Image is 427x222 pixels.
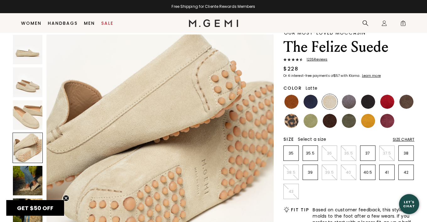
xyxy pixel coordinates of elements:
[341,151,356,156] p: 36.5
[303,151,318,156] p: 35.5
[284,189,298,194] p: 43
[380,151,394,156] p: 37.5
[21,21,41,26] a: Women
[303,58,327,61] span: 1235 Review s
[283,73,334,78] klarna-placement-style-body: Or 4 interest-free payments of
[322,170,337,175] p: 39.5
[13,166,42,195] img: The Felize Suede
[323,114,337,128] img: Chocolate
[284,151,298,156] p: 35
[399,95,413,109] img: Mushroom
[284,114,298,128] img: Leopard Print
[284,95,298,109] img: Saddle
[63,195,69,201] button: Close teaser
[399,200,419,208] div: Let's Chat
[291,207,309,212] h2: Fit Tip
[84,21,95,26] a: Men
[101,21,113,26] a: Sale
[283,38,414,56] h1: The Felize Suede
[304,114,318,128] img: Pistachio
[283,86,302,91] h2: Color
[360,151,375,156] p: 37
[304,95,318,109] img: Midnight Blue
[380,95,394,109] img: Sunset Red
[13,67,42,97] img: The Felize Suede
[283,65,298,73] div: $228
[399,151,413,156] p: 38
[342,114,356,128] img: Olive
[322,151,337,156] p: 36
[400,21,406,28] span: 0
[303,170,318,175] p: 39
[341,170,356,175] p: 40
[13,35,42,64] img: The Felize Suede
[284,30,414,35] div: Our Most-Loved Moccasin
[13,100,42,130] img: The Felize Suede
[380,170,394,175] p: 41
[283,58,414,63] a: 1235Reviews
[342,95,356,109] img: Gray
[6,200,64,216] div: GET $50 OFFClose teaser
[48,21,78,26] a: Handbags
[283,137,294,142] h2: Size
[361,74,381,78] a: Learn more
[334,73,340,78] klarna-placement-style-amount: $57
[393,137,414,142] div: Size Chart
[360,170,375,175] p: 40.5
[189,19,238,27] img: M.Gemi
[306,85,317,91] span: Latte
[399,170,413,175] p: 42
[361,114,375,128] img: Sunflower
[380,114,394,128] img: Burgundy
[284,170,298,175] p: 38.5
[17,204,53,212] span: GET $50 OFF
[362,73,381,78] klarna-placement-style-cta: Learn more
[323,95,337,109] img: Latte
[361,95,375,109] img: Black
[298,136,326,142] span: Select a size
[341,73,361,78] klarna-placement-style-body: with Klarna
